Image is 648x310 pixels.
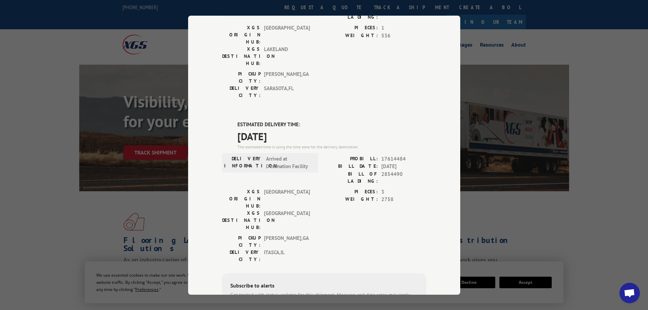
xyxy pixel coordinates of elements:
label: ESTIMATED DELIVERY TIME: [237,121,426,129]
span: [GEOGRAPHIC_DATA] [264,209,310,231]
span: ITASCA , IL [264,248,310,263]
span: 17614484 [381,155,426,163]
span: [GEOGRAPHIC_DATA] [264,24,310,46]
label: PROBILL: [324,155,378,163]
span: SARASOTA , FL [264,85,310,99]
div: The estimated time is using the time zone for the delivery destination. [237,144,426,150]
div: Open chat [619,283,640,303]
span: LAKELAND [264,46,310,67]
label: XGS DESTINATION HUB: [222,209,261,231]
span: [DATE] [381,163,426,170]
label: PIECES: [324,24,378,32]
label: XGS ORIGIN HUB: [222,188,261,209]
label: XGS DESTINATION HUB: [222,46,261,67]
label: DELIVERY CITY: [222,85,261,99]
div: Get texted with status updates for this shipment. Message and data rates may apply. Message frequ... [230,291,418,306]
span: 1 [381,24,426,32]
span: 2854490 [381,170,426,184]
span: 3 [381,188,426,196]
label: BILL OF LADING: [324,170,378,184]
span: 536 [381,32,426,39]
span: [PERSON_NAME] , GA [264,70,310,85]
span: 2758 [381,196,426,203]
label: DELIVERY INFORMATION: [224,155,263,170]
span: [DATE] [237,128,426,144]
span: Arrived at Destination Facility [266,155,312,170]
span: [PERSON_NAME] , GA [264,234,310,248]
label: WEIGHT: [324,32,378,39]
label: PICKUP CITY: [222,234,261,248]
label: XGS ORIGIN HUB: [222,24,261,46]
div: Subscribe to alerts [230,281,418,291]
span: 2854490 [381,6,426,21]
span: [GEOGRAPHIC_DATA] [264,188,310,209]
label: PIECES: [324,188,378,196]
label: WEIGHT: [324,196,378,203]
label: BILL OF LADING: [324,6,378,21]
label: DELIVERY CITY: [222,248,261,263]
label: BILL DATE: [324,163,378,170]
label: PICKUP CITY: [222,70,261,85]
